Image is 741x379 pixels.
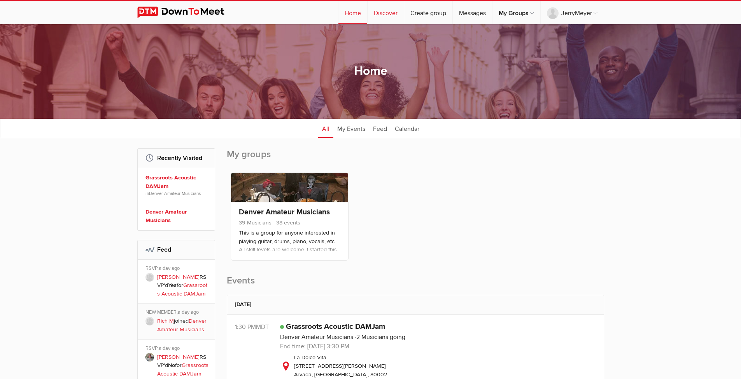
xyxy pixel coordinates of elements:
a: [PERSON_NAME] [157,354,200,360]
div: 1:30 PM [235,322,280,332]
span: 2 Musicians going [355,333,405,341]
p: joined [157,317,209,334]
a: Denver Amateur Musicians [280,333,353,341]
a: Grassroots Acoustic DAMJam [157,362,208,377]
a: Grassroots Acoustic DAMJam [145,174,209,190]
span: a day ago [178,309,199,315]
h1: Home [354,63,387,80]
a: JerryMeyer [541,1,604,24]
span: a day ago [159,345,180,351]
a: Denver Amateur Musicians [149,191,201,196]
span: a day ago [159,265,180,271]
a: Grassroots Acoustic DAMJam [286,322,385,331]
div: RSVP, [145,265,209,273]
b: No [168,362,175,369]
a: Denver Amateur Musicians [239,207,330,217]
span: America/Denver [256,323,269,331]
a: Rich M [157,318,174,324]
a: All [318,118,333,138]
h2: [DATE] [235,295,596,314]
a: Messages [453,1,492,24]
a: [PERSON_NAME] [157,274,200,280]
a: Home [338,1,367,24]
a: Discover [368,1,404,24]
p: RSVP'd for [157,273,209,298]
h2: Feed [145,240,207,259]
span: in [145,190,209,196]
b: Yes [168,282,177,289]
a: Create group [404,1,452,24]
p: This is a group for anyone interested in playing guitar, drums, piano, vocals, etc. All skill lev... [239,229,340,268]
div: NEW MEMBER, [145,309,209,317]
span: 38 events [273,219,300,226]
a: Calendar [391,118,423,138]
a: Grassroots Acoustic DAMJam [157,282,207,297]
a: Feed [369,118,391,138]
a: My Groups [492,1,540,24]
span: 39 Musicians [239,219,272,226]
a: Denver Amateur Musicians [157,318,207,333]
p: RSVP'd for [157,353,209,378]
a: My Events [333,118,369,138]
h2: My groups [227,148,604,169]
img: DownToMeet [137,7,236,18]
h2: Events [227,275,604,295]
span: End time: [DATE] 3:30 PM [280,342,349,350]
div: La Dolce Vita [STREET_ADDRESS][PERSON_NAME] Arvada, [GEOGRAPHIC_DATA], 80002 [280,353,596,379]
div: RSVP, [145,345,209,353]
h2: Recently Visited [145,149,207,167]
a: Denver Amateur Musicians [145,208,209,224]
